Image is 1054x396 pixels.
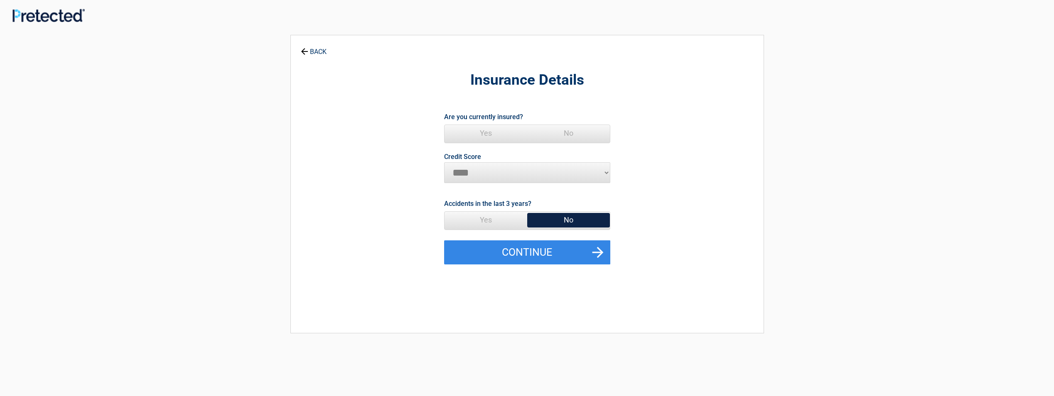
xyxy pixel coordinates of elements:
[445,125,527,142] span: Yes
[299,41,328,55] a: BACK
[444,240,610,264] button: Continue
[527,212,610,228] span: No
[444,111,523,122] label: Are you currently insured?
[337,71,718,90] h2: Insurance Details
[444,154,481,160] label: Credit Score
[527,125,610,142] span: No
[444,198,531,209] label: Accidents in the last 3 years?
[445,212,527,228] span: Yes
[12,9,85,22] img: Main Logo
